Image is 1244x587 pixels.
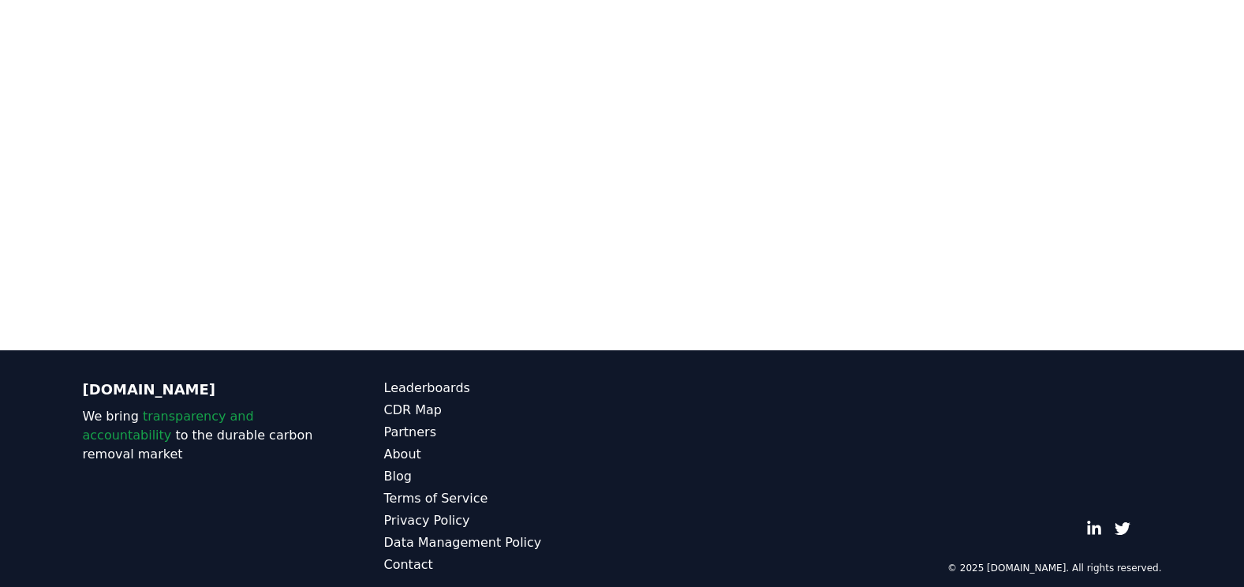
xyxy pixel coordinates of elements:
[384,511,622,530] a: Privacy Policy
[384,423,622,442] a: Partners
[384,555,622,574] a: Contact
[1115,521,1130,537] a: Twitter
[384,445,622,464] a: About
[384,489,622,508] a: Terms of Service
[83,409,254,443] span: transparency and accountability
[384,401,622,420] a: CDR Map
[947,562,1162,574] p: © 2025 [DOMAIN_NAME]. All rights reserved.
[83,407,321,464] p: We bring to the durable carbon removal market
[384,467,622,486] a: Blog
[384,533,622,552] a: Data Management Policy
[384,379,622,398] a: Leaderboards
[83,379,321,401] p: [DOMAIN_NAME]
[1086,521,1102,537] a: LinkedIn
